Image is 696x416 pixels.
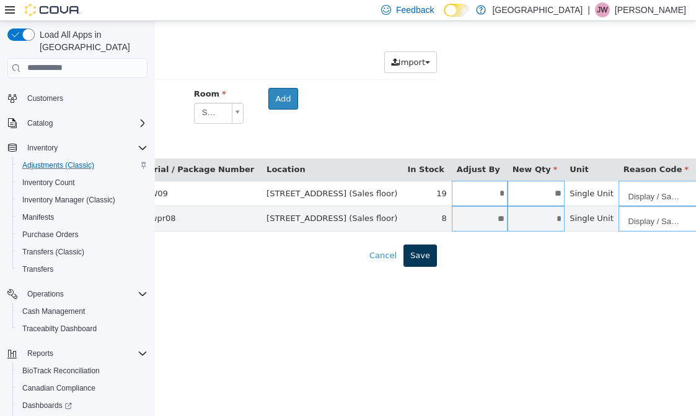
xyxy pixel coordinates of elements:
[17,304,90,319] a: Cash Management
[22,91,68,106] a: Customers
[466,161,553,184] a: Display / Sample
[12,191,152,209] button: Inventory Manager (Classic)
[22,212,54,222] span: Manifests
[444,4,470,17] input: Dark Mode
[22,230,79,240] span: Purchase Orders
[17,304,148,319] span: Cash Management
[17,175,148,190] span: Inventory Count
[17,381,100,396] a: Canadian Compliance
[2,139,152,157] button: Inventory
[17,398,77,413] a: Dashboards
[112,168,242,177] span: [STREET_ADDRESS] (Sales floor)
[22,178,75,188] span: Inventory Count
[39,68,71,77] span: Room
[2,345,152,362] button: Reports
[12,303,152,320] button: Cash Management
[12,320,152,337] button: Traceabilty Dashboard
[17,262,148,277] span: Transfers
[22,287,148,301] span: Operations
[396,4,434,16] span: Feedback
[244,37,270,46] span: Import
[229,30,282,53] button: Import
[112,142,152,155] button: Location
[22,264,53,274] span: Transfers
[17,321,102,336] a: Traceabilty Dashboard
[17,262,58,277] a: Transfers
[415,142,436,155] button: Unit
[22,383,95,393] span: Canadian Compliance
[22,366,100,376] span: BioTrack Reconciliation
[2,115,152,132] button: Catalog
[17,210,148,225] span: Manifests
[17,227,148,242] span: Purchase Orders
[22,195,115,205] span: Inventory Manager (Classic)
[17,193,120,207] a: Inventory Manager (Classic)
[247,185,296,210] td: 8
[27,289,64,299] span: Operations
[27,93,63,103] span: Customers
[39,82,89,103] a: Sales floor
[302,142,348,155] button: Adjust By
[12,261,152,278] button: Transfers
[22,324,97,334] span: Traceabilty Dashboard
[17,158,148,173] span: Adjustments (Classic)
[22,401,72,410] span: Dashboards
[22,287,69,301] button: Operations
[247,160,296,185] td: 19
[12,379,152,397] button: Canadian Compliance
[492,2,583,17] p: [GEOGRAPHIC_DATA]
[22,141,63,155] button: Inventory
[466,186,553,209] a: Display / Sample
[12,226,152,243] button: Purchase Orders
[12,243,152,261] button: Transfers (Classic)
[22,141,148,155] span: Inventory
[17,227,84,242] a: Purchase Orders
[597,2,607,17] span: JW
[466,161,537,186] span: Display / Sample
[22,306,85,316] span: Cash Management
[415,193,459,202] span: Single Unit
[25,4,81,16] img: Cova
[17,210,59,225] a: Manifests
[17,381,148,396] span: Canadian Compliance
[415,168,459,177] span: Single Unit
[12,397,152,414] a: Dashboards
[22,247,84,257] span: Transfers (Classic)
[22,90,148,106] span: Customers
[22,160,94,170] span: Adjustments (Classic)
[2,89,152,107] button: Customers
[17,363,105,378] a: BioTrack Reconciliation
[22,116,148,131] span: Catalog
[17,175,80,190] a: Inventory Count
[469,144,534,153] span: Reason Code
[615,2,686,17] p: [PERSON_NAME]
[17,398,148,413] span: Dashboards
[113,67,143,89] button: Add
[22,346,148,361] span: Reports
[17,158,99,173] a: Adjustments (Classic)
[12,209,152,226] button: Manifests
[27,349,53,358] span: Reports
[22,116,58,131] button: Catalog
[17,363,148,378] span: BioTrack Reconciliation
[112,193,242,202] span: [STREET_ADDRESS] (Sales floor)
[17,193,148,207] span: Inventory Manager (Classic)
[40,82,73,102] span: Sales floor
[595,2,610,17] div: Jeanette Wolfe
[12,174,152,191] button: Inventory Count
[249,223,282,246] button: Save
[12,157,152,174] button: Adjustments (Classic)
[12,362,152,379] button: BioTrack Reconciliation
[27,143,58,153] span: Inventory
[17,245,148,259] span: Transfers (Classic)
[17,321,148,336] span: Traceabilty Dashboard
[35,28,148,53] span: Load All Apps in [GEOGRAPHIC_DATA]
[22,346,58,361] button: Reports
[2,285,152,303] button: Operations
[252,142,291,155] button: In Stock
[466,186,537,210] span: Display / Sample
[358,144,403,153] span: New Qty
[17,245,89,259] a: Transfers (Classic)
[588,2,590,17] p: |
